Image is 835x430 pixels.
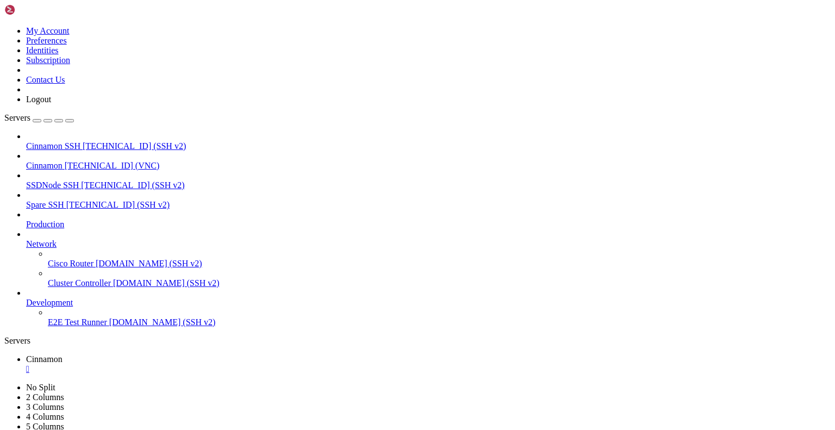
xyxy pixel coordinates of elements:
[48,317,107,327] span: E2E Test Runner
[113,278,220,288] span: [DOMAIN_NAME] (SSH v2)
[26,190,831,210] li: Spare SSH [TECHNICAL_ID] (SSH v2)
[48,308,831,327] li: E2E Test Runner [DOMAIN_NAME] (SSH v2)
[26,132,831,151] li: Cinnamon SSH [TECHNICAL_ID] (SSH v2)
[48,259,94,268] span: Cisco Router
[26,151,831,171] li: Cinnamon [TECHNICAL_ID] (VNC)
[96,259,202,268] span: [DOMAIN_NAME] (SSH v2)
[26,55,70,65] a: Subscription
[48,269,831,288] li: Cluster Controller [DOMAIN_NAME] (SSH v2)
[48,259,831,269] a: Cisco Router [DOMAIN_NAME] (SSH v2)
[4,113,74,122] a: Servers
[66,200,170,209] span: [TECHNICAL_ID] (SSH v2)
[26,75,65,84] a: Contact Us
[65,161,160,170] span: [TECHNICAL_ID] (VNC)
[26,392,64,402] a: 2 Columns
[26,180,79,190] span: SSDNode SSH
[48,278,111,288] span: Cluster Controller
[26,171,831,190] li: SSDNode SSH [TECHNICAL_ID] (SSH v2)
[26,220,64,229] span: Production
[83,141,186,151] span: [TECHNICAL_ID] (SSH v2)
[26,26,70,35] a: My Account
[4,113,30,122] span: Servers
[48,278,831,288] a: Cluster Controller [DOMAIN_NAME] (SSH v2)
[26,354,831,374] a: Cinnamon
[26,180,831,190] a: SSDNode SSH [TECHNICAL_ID] (SSH v2)
[26,354,63,364] span: Cinnamon
[109,317,216,327] span: [DOMAIN_NAME] (SSH v2)
[26,161,831,171] a: Cinnamon [TECHNICAL_ID] (VNC)
[4,4,67,15] img: Shellngn
[26,298,73,307] span: Development
[26,239,57,248] span: Network
[26,161,63,170] span: Cinnamon
[26,298,831,308] a: Development
[26,36,67,45] a: Preferences
[26,46,59,55] a: Identities
[48,317,831,327] a: E2E Test Runner [DOMAIN_NAME] (SSH v2)
[26,220,831,229] a: Production
[26,412,64,421] a: 4 Columns
[26,229,831,288] li: Network
[26,288,831,327] li: Development
[26,141,831,151] a: Cinnamon SSH [TECHNICAL_ID] (SSH v2)
[26,200,64,209] span: Spare SSH
[26,210,831,229] li: Production
[48,249,831,269] li: Cisco Router [DOMAIN_NAME] (SSH v2)
[26,141,80,151] span: Cinnamon SSH
[26,239,831,249] a: Network
[26,383,55,392] a: No Split
[4,336,831,346] div: Servers
[26,200,831,210] a: Spare SSH [TECHNICAL_ID] (SSH v2)
[26,364,831,374] a: 
[26,95,51,104] a: Logout
[81,180,184,190] span: [TECHNICAL_ID] (SSH v2)
[26,402,64,412] a: 3 Columns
